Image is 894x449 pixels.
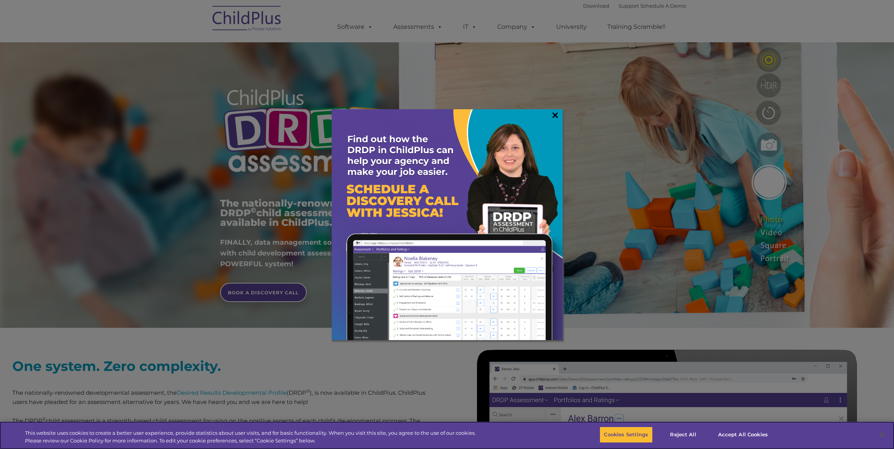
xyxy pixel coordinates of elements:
div: This website uses cookies to create a better user experience, provide statistics about user visit... [25,429,492,444]
button: Accept All Cookies [714,427,772,443]
button: Cookies Settings [600,427,652,443]
button: Close [873,426,890,443]
button: Reject All [659,427,707,443]
a: × [551,111,560,119]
